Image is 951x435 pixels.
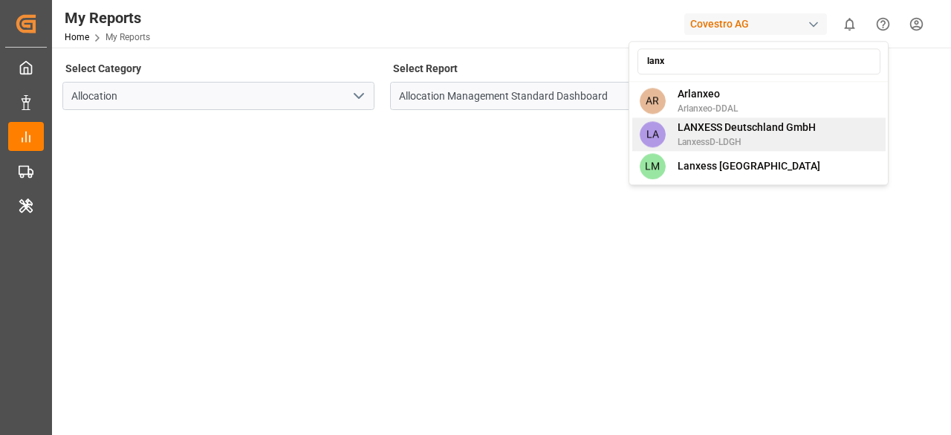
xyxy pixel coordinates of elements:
span: LANXESS Deutschland GmbH [678,120,816,135]
span: Arlanxeo-DDAL [678,102,738,115]
input: Search an account... [637,48,880,74]
span: Arlanxeo [678,86,738,102]
span: AR [640,88,666,114]
span: Lanxess [GEOGRAPHIC_DATA] [678,158,820,174]
span: LA [640,121,666,147]
span: LM [640,153,666,179]
span: LanxessD-LDGH [678,135,816,149]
